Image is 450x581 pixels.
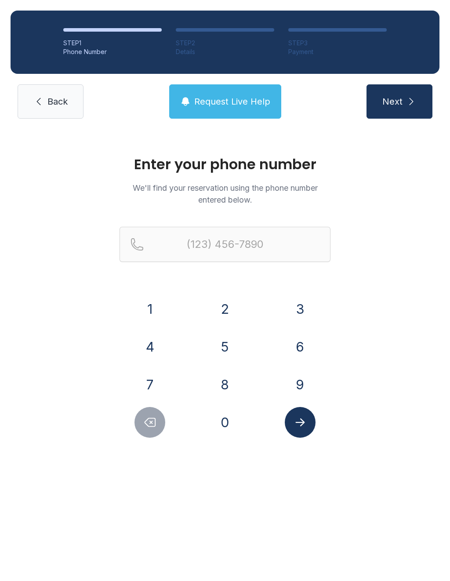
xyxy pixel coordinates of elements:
[47,95,68,108] span: Back
[63,47,162,56] div: Phone Number
[288,39,387,47] div: STEP 3
[210,294,240,324] button: 2
[210,331,240,362] button: 5
[134,331,165,362] button: 4
[176,47,274,56] div: Details
[285,294,316,324] button: 3
[285,369,316,400] button: 9
[285,407,316,438] button: Submit lookup form
[120,182,330,206] p: We'll find your reservation using the phone number entered below.
[210,369,240,400] button: 8
[134,369,165,400] button: 7
[288,47,387,56] div: Payment
[382,95,403,108] span: Next
[63,39,162,47] div: STEP 1
[120,157,330,171] h1: Enter your phone number
[120,227,330,262] input: Reservation phone number
[210,407,240,438] button: 0
[176,39,274,47] div: STEP 2
[194,95,270,108] span: Request Live Help
[285,331,316,362] button: 6
[134,407,165,438] button: Delete number
[134,294,165,324] button: 1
